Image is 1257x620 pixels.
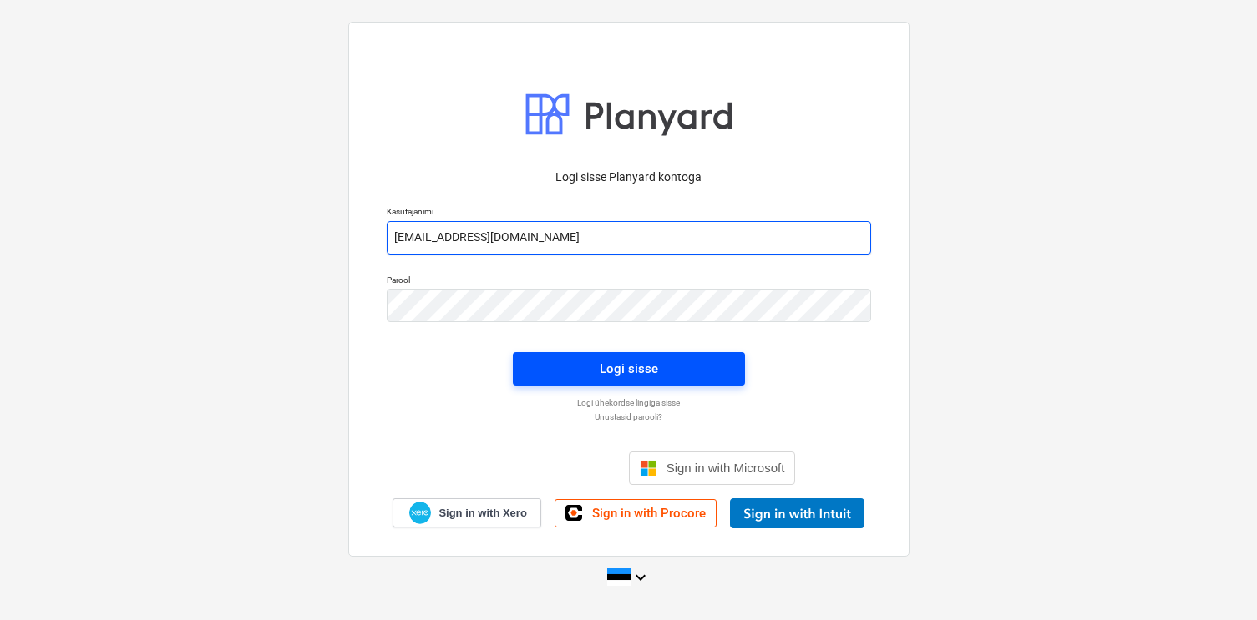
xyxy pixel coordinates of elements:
a: Sign in with Procore [555,499,717,527]
p: Kasutajanimi [387,206,871,220]
span: Sign in with Microsoft [667,461,785,475]
img: Xero logo [409,502,431,524]
span: Sign in with Xero [438,506,526,521]
iframe: Sign in with Google Button [454,450,624,486]
span: Sign in with Procore [592,506,706,521]
input: Kasutajanimi [387,221,871,255]
p: Logi sisse Planyard kontoga [387,169,871,186]
a: Unustasid parooli? [378,411,879,422]
i: keyboard_arrow_down [631,567,651,587]
a: Logi ühekordse lingiga sisse [378,397,879,408]
div: Logi sisse [600,358,658,380]
p: Parool [387,275,871,289]
button: Logi sisse [513,352,745,386]
a: Sign in with Xero [393,498,541,527]
img: Microsoft logo [640,460,656,476]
